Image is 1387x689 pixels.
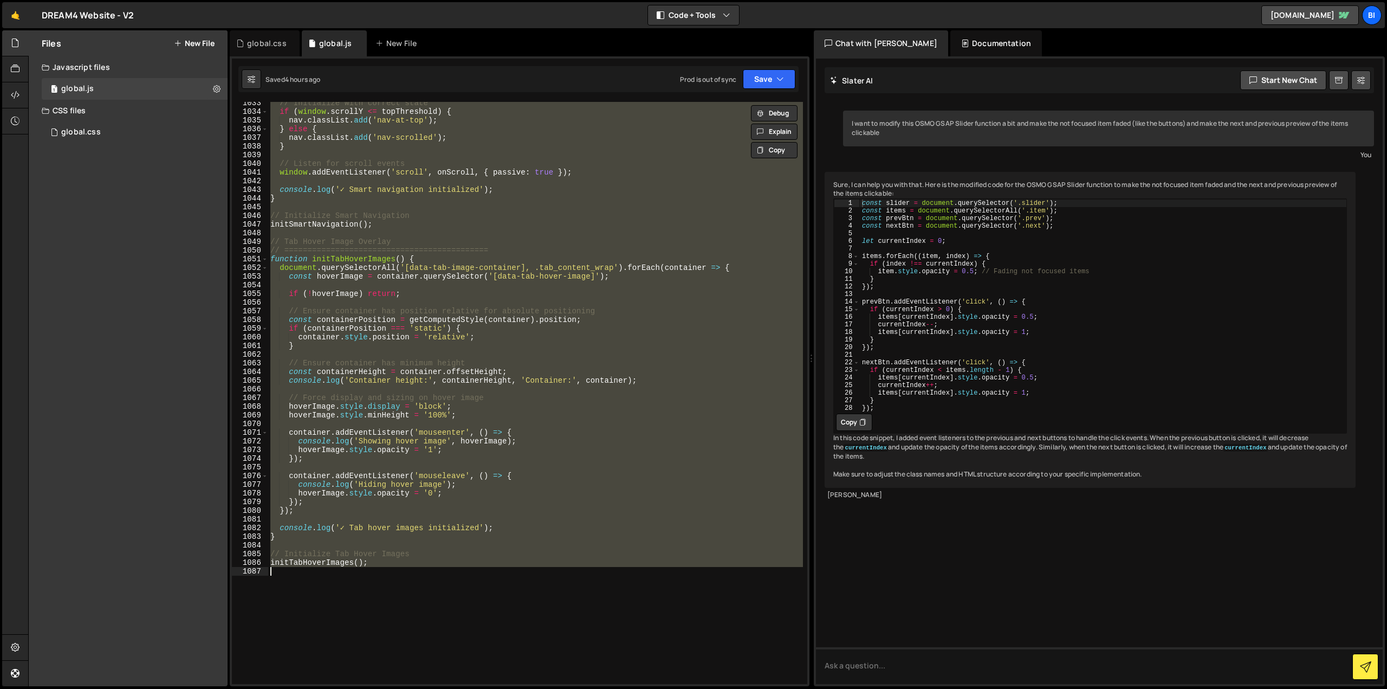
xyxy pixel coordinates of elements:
[232,116,268,125] div: 1035
[232,567,268,576] div: 1087
[834,404,859,412] div: 28
[232,125,268,133] div: 1036
[319,38,352,49] div: global.js
[232,281,268,289] div: 1054
[834,230,859,237] div: 5
[232,324,268,333] div: 1059
[834,207,859,215] div: 2
[232,368,268,376] div: 1064
[29,100,228,121] div: CSS files
[834,366,859,374] div: 23
[232,394,268,402] div: 1067
[61,127,101,137] div: global.css
[232,428,268,437] div: 1071
[232,472,268,480] div: 1076
[51,86,57,94] span: 1
[680,75,736,84] div: Prod is out of sync
[232,298,268,307] div: 1056
[1362,5,1382,25] a: Bi
[814,30,948,56] div: Chat with [PERSON_NAME]
[1240,70,1326,90] button: Start new chat
[843,111,1374,146] div: I want to modify this OSMO GSAP Slider function a bit and make the not focused item faded (like t...
[232,550,268,558] div: 1085
[232,437,268,446] div: 1072
[232,524,268,532] div: 1082
[1223,444,1268,452] code: currentIndex
[232,185,268,194] div: 1043
[834,336,859,344] div: 19
[174,39,215,48] button: New File
[232,289,268,298] div: 1055
[375,38,421,49] div: New File
[232,420,268,428] div: 1070
[751,142,798,158] button: Copy
[834,245,859,253] div: 7
[834,215,859,222] div: 3
[834,275,859,283] div: 11
[2,2,29,28] a: 🤙
[834,389,859,397] div: 26
[42,78,228,100] div: 17250/47734.js
[232,376,268,385] div: 1065
[42,37,61,49] h2: Files
[232,359,268,368] div: 1063
[1261,5,1359,25] a: [DOMAIN_NAME]
[834,283,859,291] div: 12
[232,107,268,116] div: 1034
[834,313,859,321] div: 16
[232,350,268,359] div: 1062
[232,342,268,350] div: 1061
[232,255,268,263] div: 1051
[232,411,268,420] div: 1069
[232,558,268,567] div: 1086
[827,491,1353,500] div: [PERSON_NAME]
[834,253,859,260] div: 8
[834,397,859,404] div: 27
[42,9,134,22] div: DREAM4 Website - V2
[834,382,859,389] div: 25
[232,489,268,498] div: 1078
[834,374,859,382] div: 24
[232,532,268,541] div: 1083
[232,237,268,246] div: 1049
[232,333,268,342] div: 1060
[42,121,231,143] div: 17250/47735.css
[834,321,859,329] div: 17
[232,220,268,229] div: 1047
[232,246,268,255] div: 1050
[834,260,859,268] div: 9
[232,99,268,107] div: 1033
[232,402,268,411] div: 1068
[232,454,268,463] div: 1074
[825,172,1356,488] div: Sure, I can help you with that. Here is the modified code for the OSMO GSAP Slider function to ma...
[751,124,798,140] button: Explain
[834,237,859,245] div: 6
[844,444,888,452] code: currentIndex
[232,211,268,220] div: 1046
[232,515,268,524] div: 1081
[265,75,321,84] div: Saved
[232,463,268,472] div: 1075
[232,541,268,550] div: 1084
[232,272,268,281] div: 1053
[743,69,795,89] button: Save
[834,199,859,207] div: 1
[232,203,268,211] div: 1045
[232,229,268,237] div: 1048
[232,315,268,324] div: 1058
[834,344,859,351] div: 20
[834,351,859,359] div: 21
[232,168,268,177] div: 1041
[232,498,268,506] div: 1079
[648,5,739,25] button: Code + Tools
[232,506,268,515] div: 1080
[834,306,859,313] div: 15
[834,268,859,275] div: 10
[950,30,1042,56] div: Documentation
[834,222,859,230] div: 4
[846,149,1371,160] div: You
[830,75,873,86] h2: Slater AI
[232,480,268,489] div: 1077
[285,75,321,84] div: 4 hours ago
